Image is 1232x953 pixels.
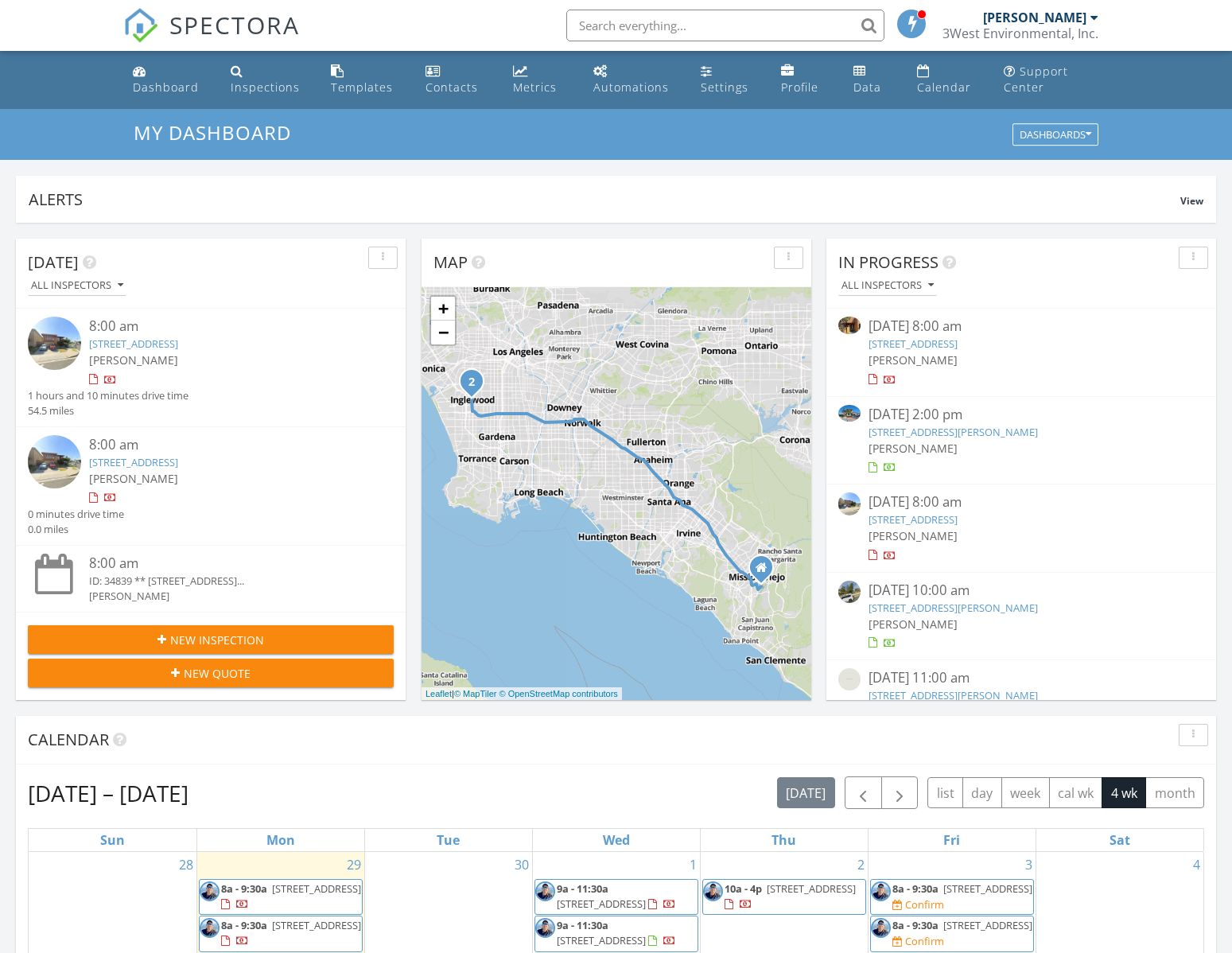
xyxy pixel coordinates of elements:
img: streetview [838,668,861,690]
a: Confirm [892,897,944,912]
span: [PERSON_NAME] [869,441,958,456]
div: Confirm [905,935,944,947]
a: [STREET_ADDRESS][PERSON_NAME] [869,425,1038,439]
button: All Inspectors [28,275,126,297]
img: profile.jpg [535,881,555,901]
div: 8:00 am [89,435,363,455]
a: Saturday [1106,829,1133,851]
a: Sunday [97,829,128,851]
div: Dashboards [1020,130,1091,141]
a: Tuesday [433,829,463,851]
span: 10a - 4p [725,881,762,896]
div: All Inspectors [31,280,123,291]
a: Dashboard [126,57,212,103]
div: Contacts [426,80,478,95]
span: 8a - 9:30a [892,918,939,932]
span: 8a - 9:30a [892,881,939,896]
div: Support Center [1004,64,1068,95]
a: [STREET_ADDRESS] [89,336,178,351]
button: month [1145,777,1204,808]
a: Calendar [911,57,985,103]
a: Data [847,57,898,103]
span: 8a - 9:30a [221,881,267,896]
span: SPECTORA [169,8,300,41]
div: [PERSON_NAME] [983,10,1086,25]
span: Calendar [28,729,109,750]
div: 3West Environmental, Inc. [942,25,1098,41]
a: 8:00 am [STREET_ADDRESS] [PERSON_NAME] 1 hours and 10 minutes drive time 54.5 miles [28,317,394,418]
a: © OpenStreetMap contributors [499,689,618,698]
div: 1 hours and 10 minutes drive time [28,388,188,403]
a: Automations (Basic) [587,57,682,103]
div: 0 minutes drive time [28,507,124,522]
img: streetview [28,435,81,488]
span: [STREET_ADDRESS] [557,933,646,947]
a: [STREET_ADDRESS] [869,336,958,351]
a: Templates [325,57,406,103]
button: [DATE] [777,777,835,808]
a: Confirm [892,934,944,949]
img: The Best Home Inspection Software - Spectora [123,8,158,43]
a: Metrics [507,57,573,103]
i: 2 [468,377,475,388]
button: All Inspectors [838,275,937,297]
img: profile.jpg [535,918,555,938]
h2: [DATE] – [DATE] [28,777,188,809]
img: profile.jpg [703,881,723,901]
a: Go to September 29, 2025 [344,852,364,877]
span: [PERSON_NAME] [89,352,178,368]
a: Go to September 30, 2025 [511,852,532,877]
img: profile.jpg [200,881,220,901]
div: Inspections [231,80,300,95]
a: Go to October 3, 2025 [1022,852,1036,877]
a: Wednesday [600,829,633,851]
img: profile.jpg [200,918,220,938]
div: Metrics [513,80,557,95]
button: Next [881,776,919,809]
a: Go to October 2, 2025 [854,852,868,877]
a: [DATE] 2:00 pm [STREET_ADDRESS][PERSON_NAME] [PERSON_NAME] [838,405,1204,476]
a: Monday [263,829,298,851]
a: [STREET_ADDRESS][PERSON_NAME] [869,688,1038,702]
img: profile.jpg [871,881,891,901]
img: 9524051%2Fcover_photos%2Fb3W6vxHmKCCe4LAnW9ZS%2Fsmall.jpeg [838,317,861,333]
div: 54.5 miles [28,403,188,418]
div: 100 E Hillcrest Blvd Unit 6, Inglewood, CA 90301 [472,381,481,391]
button: list [927,777,963,808]
span: [PERSON_NAME] [869,352,958,368]
a: 10a - 4p [STREET_ADDRESS] [725,881,856,911]
span: View [1180,194,1203,208]
a: 8a - 9:30a [STREET_ADDRESS] [221,918,361,947]
div: Confirm [905,898,944,911]
span: 8a - 9:30a [221,918,267,932]
a: 8a - 9:30a [STREET_ADDRESS] [892,881,1032,896]
a: 8:00 am [STREET_ADDRESS] [PERSON_NAME] 0 minutes drive time 0.0 miles [28,435,394,537]
a: Friday [940,829,963,851]
div: [PERSON_NAME] [89,589,363,604]
div: Templates [331,80,393,95]
div: ID: 34839 ** [STREET_ADDRESS]... [89,574,363,589]
a: 8a - 9:30a [STREET_ADDRESS] [199,879,363,915]
div: 8:00 am [89,554,363,574]
button: New Quote [28,659,394,687]
a: Thursday [768,829,799,851]
a: Go to October 4, 2025 [1190,852,1203,877]
span: 9a - 11:30a [557,918,608,932]
a: Support Center [997,57,1106,103]
a: 9a - 11:30a [STREET_ADDRESS] [534,916,698,951]
span: New Quote [184,665,251,682]
div: Settings [701,80,748,95]
div: [DATE] 11:00 am [869,668,1173,688]
a: Zoom out [431,321,455,344]
button: day [962,777,1002,808]
a: Zoom in [431,297,455,321]
a: [DATE] 8:00 am [STREET_ADDRESS] [PERSON_NAME] [838,492,1204,563]
a: [DATE] 8:00 am [STREET_ADDRESS] [PERSON_NAME] [838,317,1204,387]
a: [DATE] 10:00 am [STREET_ADDRESS][PERSON_NAME] [PERSON_NAME] [838,581,1204,652]
span: [DATE] [28,251,79,273]
div: Data [853,80,881,95]
input: Search everything... [566,10,884,41]
div: 26441 Mikanos Dr, Mission Viejo CA 92692 [761,567,771,577]
a: Leaflet [426,689,452,698]
a: 8a - 9:30a [STREET_ADDRESS] [221,881,361,911]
